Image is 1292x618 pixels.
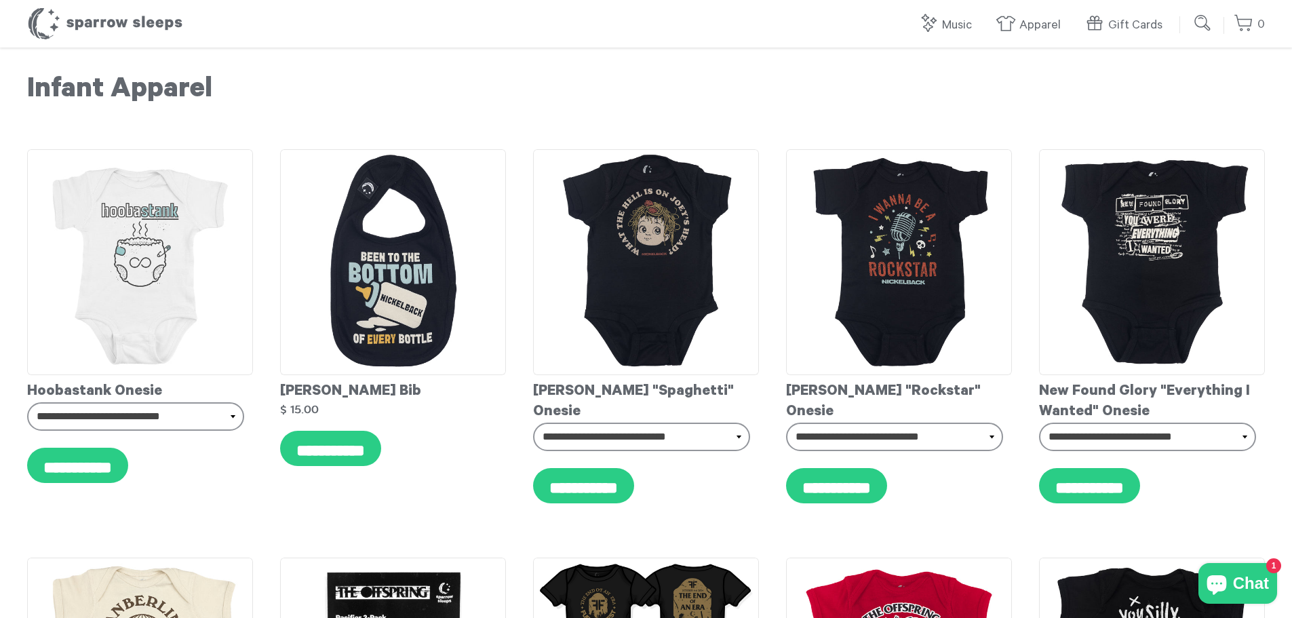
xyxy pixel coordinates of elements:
[27,375,253,402] div: Hoobastank Onesie
[27,7,183,41] h1: Sparrow Sleeps
[918,11,979,40] a: Music
[27,75,1265,109] h1: Infant Apparel
[786,149,1012,375] img: Nickelback-Rockstaronesie_grande.jpg
[1039,149,1265,375] img: NewFoundGlory-EverythingIWantedOnesie_grande.jpg
[1084,11,1169,40] a: Gift Cards
[533,149,759,375] img: Nickelback-JoeysHeadonesie_grande.jpg
[1039,375,1265,423] div: New Found Glory "Everything I Wanted" Onesie
[1234,10,1265,39] a: 0
[280,149,506,375] img: NickelbackBib_grande.jpg
[786,375,1012,423] div: [PERSON_NAME] "Rockstar" Onesie
[996,11,1068,40] a: Apparel
[1194,563,1281,607] inbox-online-store-chat: Shopify online store chat
[1190,9,1217,37] input: Submit
[280,404,319,415] strong: $ 15.00
[27,149,253,375] img: Hoobastank-DiaperOnesie_grande.jpg
[280,375,506,402] div: [PERSON_NAME] Bib
[533,375,759,423] div: [PERSON_NAME] "Spaghetti" Onesie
